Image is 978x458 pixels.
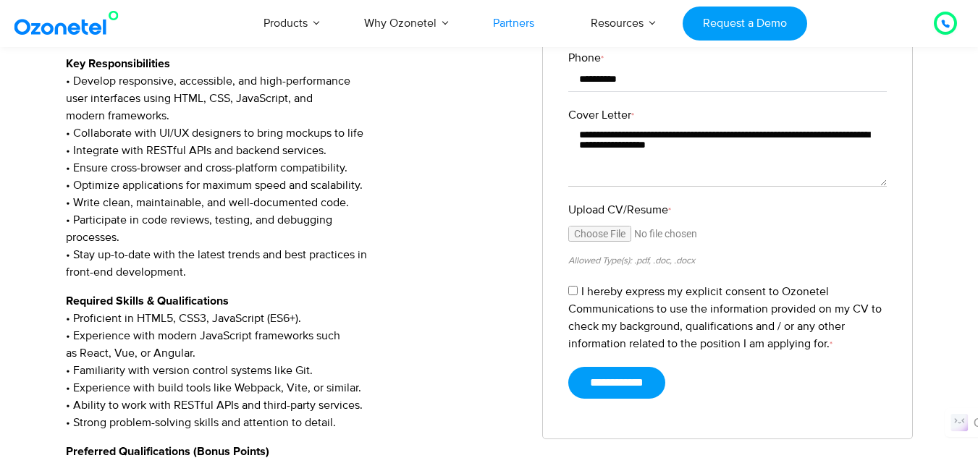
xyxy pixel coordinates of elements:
[568,255,695,266] small: Allowed Type(s): .pdf, .doc, .docx
[568,106,887,124] label: Cover Letter
[568,201,887,219] label: Upload CV/Resume
[568,284,882,351] label: I hereby express my explicit consent to Ozonetel Communications to use the information provided o...
[66,295,229,307] strong: Required Skills & Qualifications
[568,49,887,67] label: Phone
[683,7,806,41] a: Request a Demo
[66,292,521,431] p: • Proficient in HTML5, CSS3, JavaScript (ES6+). • Experience with modern JavaScript frameworks su...
[66,55,521,281] p: • Develop responsive, accessible, and high-performance user interfaces using HTML, CSS, JavaScrip...
[66,446,269,457] strong: Preferred Qualifications (Bonus Points)
[66,58,170,69] strong: Key Responsibilities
